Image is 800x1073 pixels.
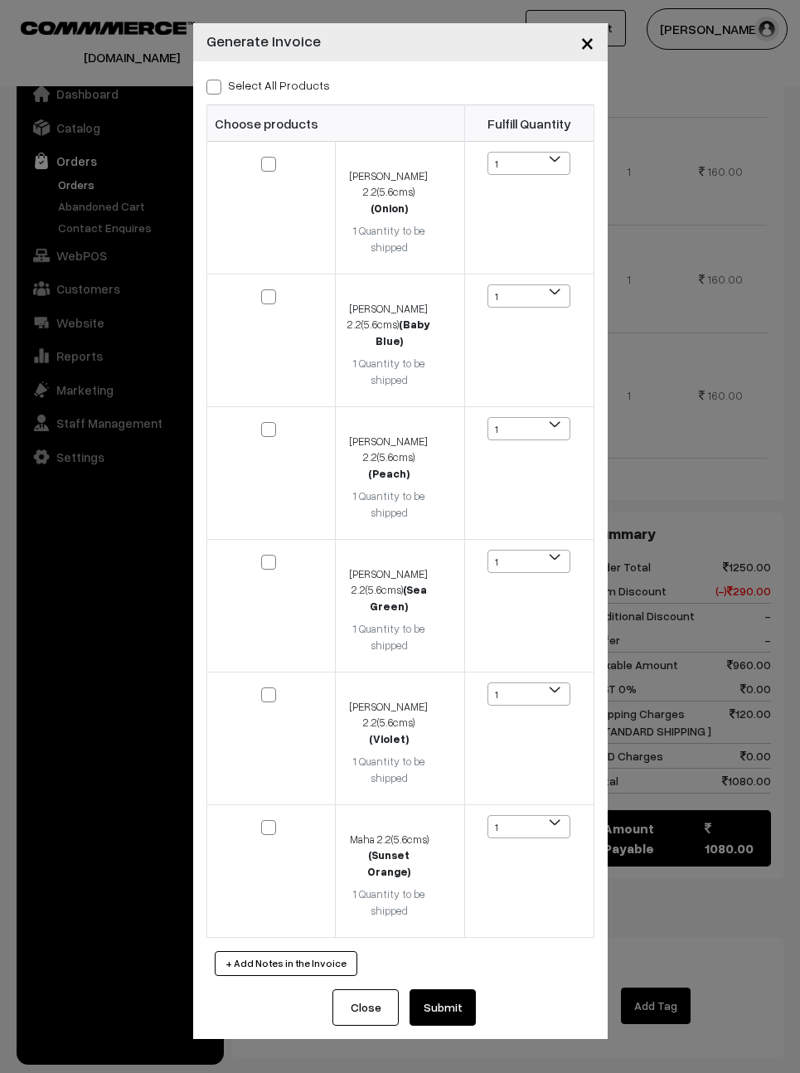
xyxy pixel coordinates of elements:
[206,105,464,142] th: Choose products
[487,815,570,838] span: 1
[368,467,410,480] strong: (Peach)
[346,356,432,388] div: 1 Quantity to be shipped
[346,621,432,653] div: 1 Quantity to be shipped
[346,223,432,255] div: 1 Quantity to be shipped
[346,566,432,615] div: [PERSON_NAME] 2.2(5.6cms)
[580,27,594,57] span: ×
[488,683,570,706] span: 1
[487,417,570,440] span: 1
[206,30,321,52] h4: Generate Invoice
[206,76,330,94] label: Select all Products
[487,152,570,175] span: 1
[464,105,594,142] th: Fulfill Quantity
[487,550,570,573] span: 1
[215,951,357,976] button: + Add Notes in the Invoice
[370,583,427,613] strong: (Sea Green)
[487,284,570,308] span: 1
[488,816,570,839] span: 1
[488,153,570,176] span: 1
[332,989,399,1026] button: Close
[346,488,432,521] div: 1 Quantity to be shipped
[410,989,476,1026] button: Submit
[346,754,432,786] div: 1 Quantity to be shipped
[371,201,408,215] strong: (Onion)
[346,434,432,483] div: [PERSON_NAME] 2.2(5.6cms)
[487,682,570,706] span: 1
[567,17,608,68] button: Close
[346,168,432,217] div: [PERSON_NAME] 2.2(5.6cms)
[488,418,570,441] span: 1
[369,732,409,745] strong: (Violet)
[488,285,570,308] span: 1
[376,318,431,347] strong: (Baby Blue)
[346,832,432,881] div: Maha 2.2(5.6cms)
[346,301,432,350] div: [PERSON_NAME] 2.2(5.6cms)
[346,886,432,919] div: 1 Quantity to be shipped
[488,551,570,574] span: 1
[346,699,432,748] div: [PERSON_NAME] 2.2(5.6cms)
[367,848,410,878] strong: (Sunset Orange)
